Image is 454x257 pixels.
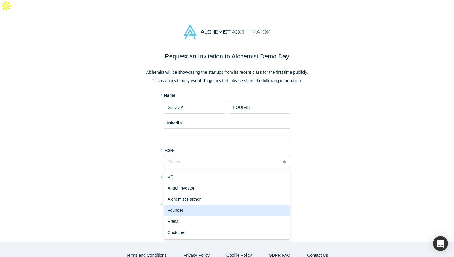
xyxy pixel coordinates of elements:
label: Role [164,145,290,154]
input: Last Name [229,101,290,114]
div: Founder [164,205,290,216]
div: Customer [164,227,290,238]
input: First Name [164,101,225,114]
img: Alchemist Accelerator Logo [184,25,270,39]
div: Angel Investor [164,183,290,194]
div: VC [164,172,290,183]
label: LinkedIn [164,118,182,126]
div: Alchemist Partner [164,194,290,205]
p: This is an invite only event. To get invited, please share the following information: [101,78,353,84]
div: Select... [168,159,276,165]
p: Alchemist will be showcasing the startups from its recent class for the first time publicly. [101,69,353,76]
label: Name [164,92,175,99]
div: Press [164,216,290,227]
h2: Request an Invitation to Alchemist Demo Day [101,52,353,61]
